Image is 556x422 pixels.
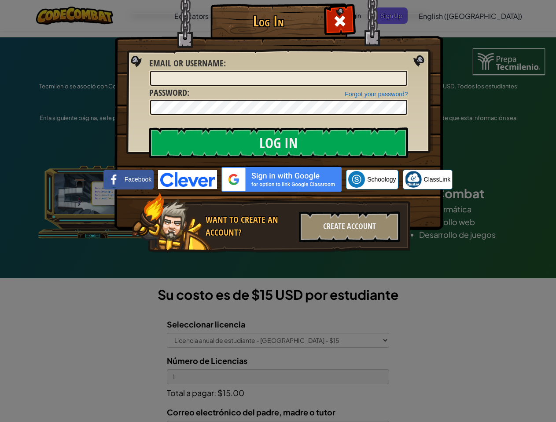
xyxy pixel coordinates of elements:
img: schoology.png [348,171,365,188]
span: ClassLink [424,175,451,184]
div: Want to create an account? [206,214,294,239]
input: Log In [149,127,408,158]
label: : [149,87,189,99]
img: facebook_small.png [106,171,122,188]
img: classlink-logo-small.png [405,171,422,188]
span: Email or Username [149,57,224,69]
span: Schoology [367,175,396,184]
h1: Log In [213,14,325,29]
span: Password [149,87,187,98]
a: Forgot your password? [345,91,408,98]
span: Facebook [125,175,151,184]
label: : [149,57,226,70]
div: Create Account [299,211,400,242]
img: clever-logo-blue.png [158,170,217,189]
img: gplus_sso_button2.svg [221,167,342,192]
